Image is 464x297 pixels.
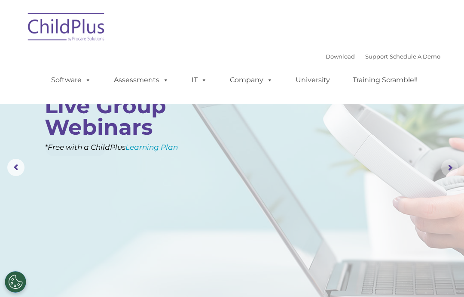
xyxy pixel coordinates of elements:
[43,71,100,89] a: Software
[5,271,26,293] button: Cookies Settings
[365,53,388,60] a: Support
[221,71,281,89] a: Company
[46,140,106,156] a: Learn More
[344,71,426,89] a: Training Scramble!!
[287,71,339,89] a: University
[390,53,440,60] a: Schedule A Demo
[105,71,177,89] a: Assessments
[326,53,440,60] font: |
[45,140,208,154] rs-layer: *Free with a ChildPlus
[326,53,355,60] a: Download
[24,7,110,50] img: ChildPlus by Procare Solutions
[125,143,178,152] a: Learning Plan
[45,95,195,138] rs-layer: Live Group Webinars
[183,71,216,89] a: IT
